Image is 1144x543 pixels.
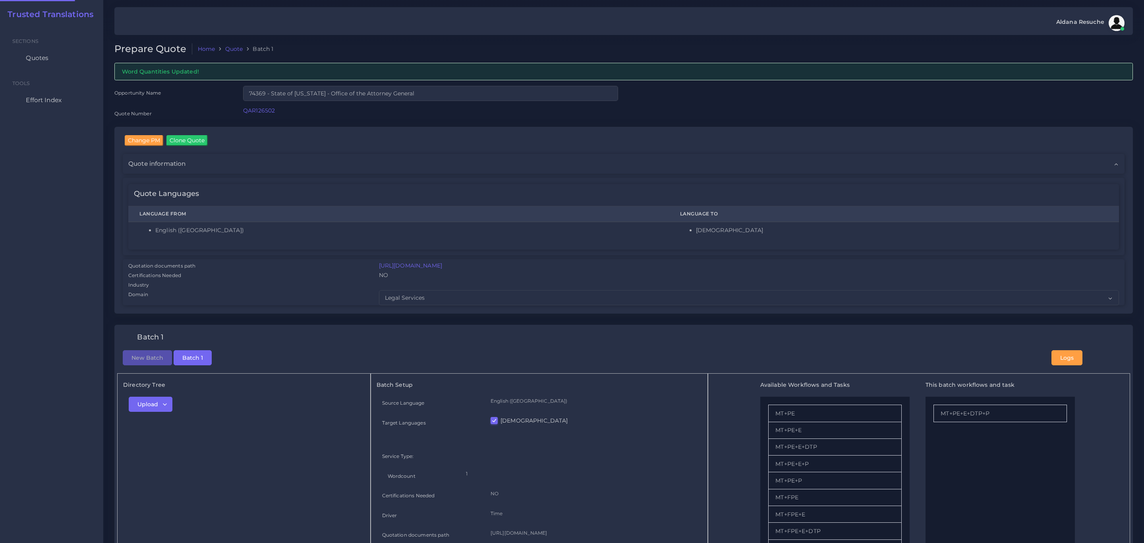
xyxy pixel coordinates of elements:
label: Service Type: [382,453,414,460]
a: Quotes [6,50,97,66]
a: Effort Index [6,92,97,109]
label: Source Language [382,399,425,406]
a: Home [198,45,215,53]
li: English ([GEOGRAPHIC_DATA]) [155,226,658,235]
li: [DEMOGRAPHIC_DATA] [696,226,1108,235]
label: [DEMOGRAPHIC_DATA] [500,417,568,425]
span: Quote information [128,159,186,168]
button: Upload [129,397,172,412]
p: [URL][DOMAIN_NAME] [491,529,697,537]
span: Aldana Resuche [1056,19,1104,25]
label: Certifications Needed [128,272,181,279]
input: Clone Quote [166,135,208,145]
label: Quote Number [114,110,152,117]
label: Certifications Needed [382,492,435,499]
a: QAR126502 [243,107,275,114]
label: Industry [128,281,149,289]
h2: Prepare Quote [114,43,192,55]
th: Language To [669,206,1119,222]
li: MT+PE+P [768,472,902,489]
li: MT+FPE+E+DTP [768,523,902,539]
span: Sections [12,38,39,44]
li: MT+PE+E [768,422,902,439]
a: [URL][DOMAIN_NAME] [379,262,443,269]
div: Word Quantities Updated! [114,63,1133,80]
p: Time [491,509,697,518]
p: 1 [466,469,691,478]
h4: Quote Languages [134,190,199,198]
p: English ([GEOGRAPHIC_DATA]) [491,397,697,405]
li: MT+FPE+E [768,506,902,523]
label: Quotation documents path [128,262,195,270]
label: Domain [128,291,148,298]
input: Change PM [125,135,163,145]
h5: This batch workflows and task [926,382,1075,388]
label: Quotation documents path [382,531,449,538]
span: Logs [1060,354,1074,361]
label: Driver [382,512,397,519]
li: MT+PE [768,405,902,422]
p: NO [491,489,697,498]
span: Quotes [26,54,48,62]
a: Batch 1 [174,354,212,361]
a: Trusted Translations [2,10,93,19]
th: Language From [128,206,669,222]
button: Logs [1051,350,1082,365]
button: Batch 1 [174,350,212,365]
span: Tools [12,80,30,86]
label: Wordcount [388,473,415,479]
a: New Batch [123,354,172,361]
h5: Available Workflows and Tasks [760,382,910,388]
div: Quote information [123,154,1125,174]
span: Effort Index [26,96,62,105]
h4: Batch 1 [137,333,164,342]
li: MT+PE+E+DTP+P [933,405,1067,422]
button: New Batch [123,350,172,365]
a: Aldana Resucheavatar [1052,15,1127,31]
img: avatar [1109,15,1125,31]
label: Opportunity Name [114,89,161,96]
li: Batch 1 [243,45,273,53]
label: Target Languages [382,419,426,426]
div: NO [373,271,1125,281]
li: MT+PE+E+P [768,456,902,472]
h5: Directory Tree [123,382,365,388]
h5: Batch Setup [377,382,702,388]
li: MT+PE+E+DTP [768,439,902,456]
li: MT+FPE [768,489,902,506]
a: Quote [225,45,243,53]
